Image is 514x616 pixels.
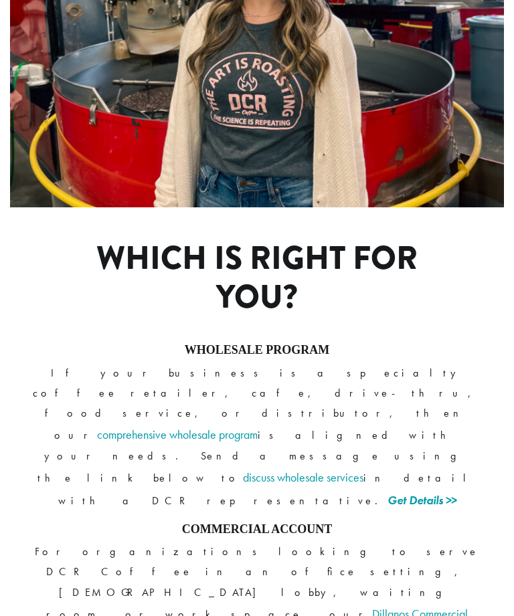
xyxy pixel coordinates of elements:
p: If your business is a specialty coffee retailer, cafe, drive-thru, food service, or distributor, ... [20,364,494,512]
a: discuss wholesale services [243,470,363,486]
h4: WHOLESALE PROGRAM [20,344,494,358]
h4: COMMERCIAL ACCOUNT [20,523,494,538]
h1: Which is right for you? [60,240,454,317]
a: Get Details >> [388,493,456,508]
a: comprehensive wholesale program [97,427,258,443]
